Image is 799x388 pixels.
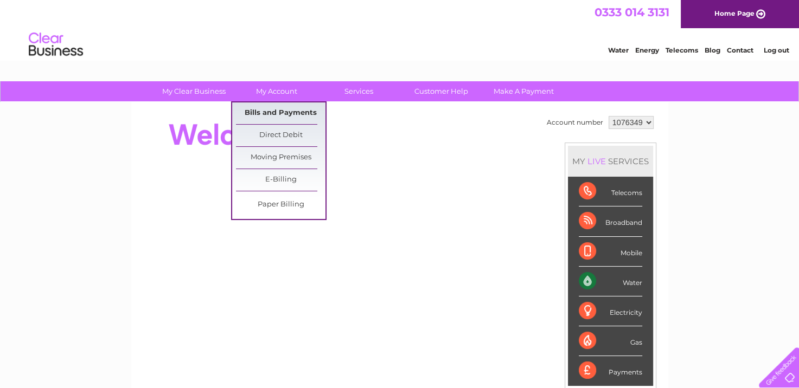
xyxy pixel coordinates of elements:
div: Electricity [579,296,642,326]
div: Broadband [579,206,642,236]
div: MY SERVICES [568,146,653,177]
img: logo.png [28,28,84,61]
a: Bills and Payments [236,102,325,124]
a: Make A Payment [479,81,568,101]
a: Contact [727,46,753,54]
div: LIVE [585,156,608,166]
a: Moving Premises [236,147,325,169]
a: Log out [763,46,789,54]
a: Energy [635,46,659,54]
a: 0333 014 3131 [595,5,669,19]
td: Account number [544,113,606,132]
a: Paper Billing [236,194,325,216]
a: Customer Help [397,81,486,101]
a: My Account [232,81,321,101]
a: Services [314,81,404,101]
a: Water [608,46,629,54]
div: Mobile [579,237,642,267]
div: Telecoms [579,177,642,206]
a: Blog [705,46,720,54]
div: Clear Business is a trading name of Verastar Limited (registered in [GEOGRAPHIC_DATA] No. 3667643... [144,6,656,53]
div: Gas [579,326,642,356]
a: E-Billing [236,169,325,191]
div: Payments [579,356,642,385]
div: Water [579,267,642,296]
a: Telecoms [666,46,698,54]
a: Direct Debit [236,125,325,146]
a: My Clear Business [149,81,239,101]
